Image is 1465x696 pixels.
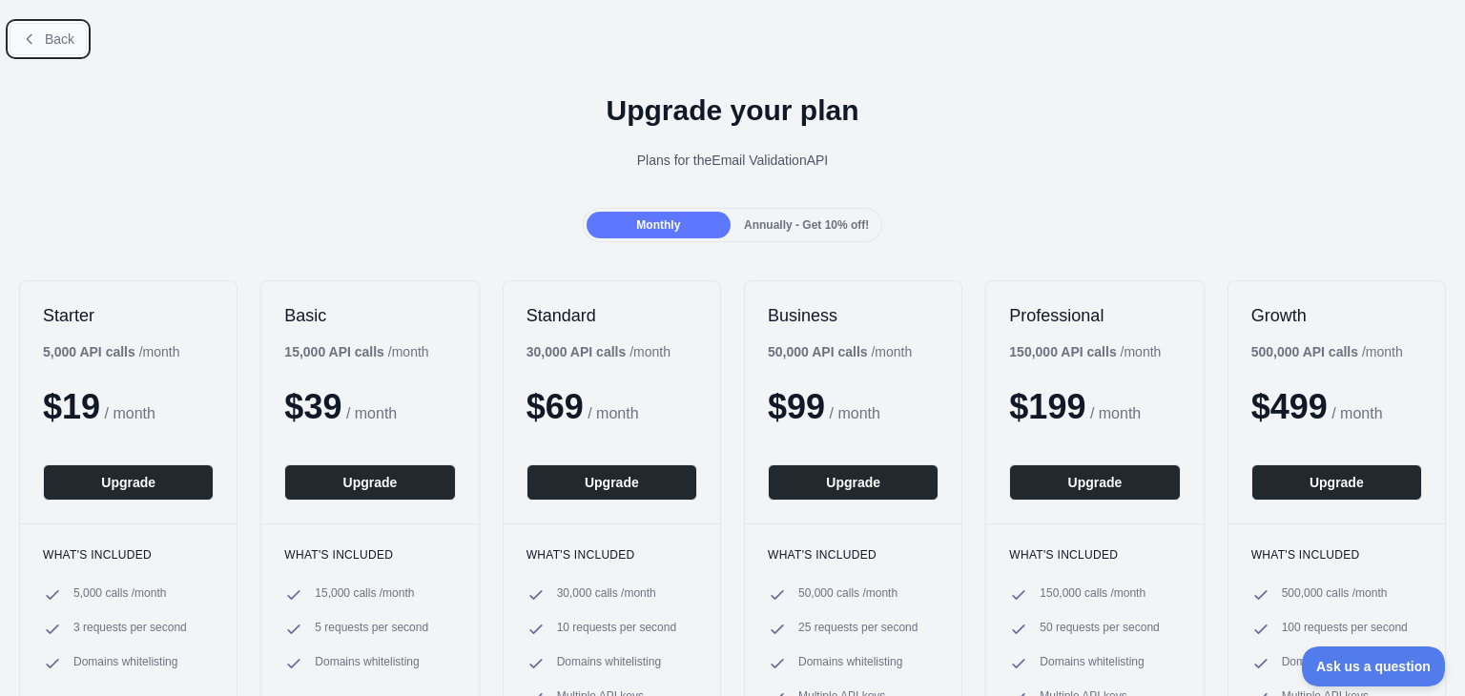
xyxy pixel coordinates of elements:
h2: Business [768,304,939,327]
div: / month [768,342,912,361]
b: 50,000 API calls [768,344,868,359]
iframe: Toggle Customer Support [1302,646,1446,686]
h2: Professional [1009,304,1180,327]
h2: Standard [526,304,697,327]
b: 500,000 API calls [1251,344,1358,359]
span: / month [830,405,880,421]
span: $ 69 [526,387,584,426]
div: / month [1251,342,1403,361]
div: / month [1009,342,1161,361]
span: $ 499 [1251,387,1328,426]
span: $ 99 [768,387,825,426]
b: 30,000 API calls [526,344,627,359]
span: / month [1090,405,1141,421]
div: / month [526,342,671,361]
span: $ 199 [1009,387,1085,426]
b: 150,000 API calls [1009,344,1116,359]
h2: Growth [1251,304,1422,327]
span: / month [588,405,638,421]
